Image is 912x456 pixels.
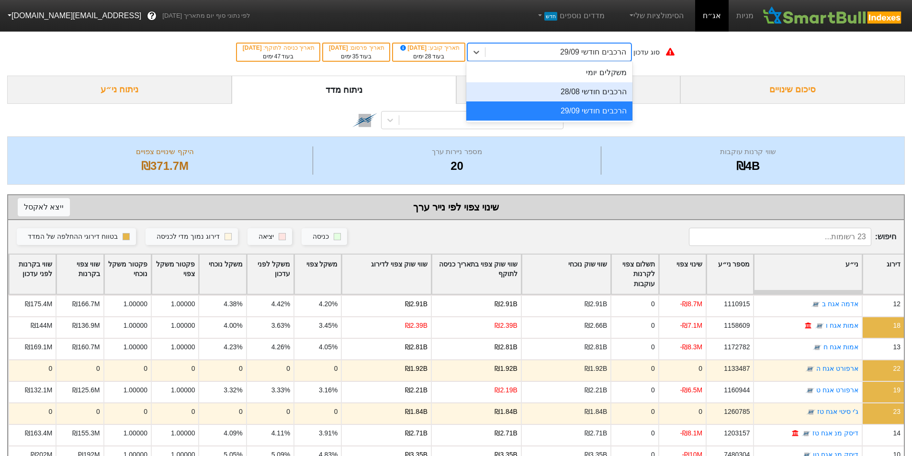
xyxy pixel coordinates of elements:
[334,407,338,417] div: 0
[242,52,315,61] div: בעוד ימים
[259,232,274,242] div: יציאה
[271,428,290,438] div: 4.11%
[456,76,681,104] div: ביקושים והיצעים צפויים
[754,255,861,294] div: Toggle SortBy
[863,255,904,294] div: Toggle SortBy
[25,299,52,309] div: ₪175.4M
[532,6,608,25] a: מדדים נוספיםחדש
[707,255,753,294] div: Toggle SortBy
[313,232,329,242] div: כניסה
[405,299,428,309] div: ₪2.91B
[334,364,338,374] div: 0
[405,428,428,438] div: ₪2.71B
[72,342,100,352] div: ₪160.7M
[25,342,52,352] div: ₪169.1M
[319,342,338,352] div: 4.05%
[224,321,242,331] div: 4.00%
[104,255,151,294] div: Toggle SortBy
[560,46,626,58] div: הרכבים חודשי 29/09
[604,146,892,157] div: שווי קרנות עוקבות
[20,157,310,175] div: ₪371.7M
[811,300,821,310] img: tase link
[328,52,384,61] div: בעוד ימים
[247,255,293,294] div: Toggle SortBy
[18,198,70,216] button: ייצא לאקסל
[329,44,349,51] span: [DATE]
[224,342,242,352] div: 4.23%
[232,76,456,104] div: ניתוח מדד
[817,408,858,415] a: ג'י סיטי אגח טז
[585,407,607,417] div: ₪1.84B
[466,101,632,121] div: הרכבים חודשי 29/09
[651,364,655,374] div: 0
[680,299,703,309] div: -₪8.7M
[72,299,100,309] div: ₪166.7M
[352,53,359,60] span: 35
[495,385,517,395] div: ₪2.19B
[893,299,901,309] div: 12
[248,228,292,245] button: יציאה
[893,364,901,374] div: 22
[585,428,607,438] div: ₪2.71B
[651,428,655,438] div: 0
[405,407,428,417] div: ₪1.84B
[274,53,281,60] span: 47
[651,342,655,352] div: 0
[315,157,598,175] div: 20
[149,10,155,22] span: ?
[893,428,901,438] div: 14
[243,44,263,51] span: [DATE]
[495,428,517,438] div: ₪2.71B
[56,255,103,294] div: Toggle SortBy
[659,255,706,294] div: Toggle SortBy
[239,407,243,417] div: 0
[25,428,52,438] div: ₪163.4M
[302,228,347,245] button: כניסה
[822,300,858,308] a: אדמה אגח ב
[466,82,632,101] div: הרכבים חודשי 28/08
[398,52,460,61] div: בעוד ימים
[124,299,147,309] div: 1.00000
[724,364,750,374] div: 1133487
[466,63,632,82] div: משקלים יומי
[96,407,100,417] div: 0
[689,228,896,246] span: חיפוש :
[405,321,428,331] div: ₪2.39B
[495,299,517,309] div: ₪2.91B
[398,44,460,52] div: תאריך קובע :
[544,12,557,21] span: חדש
[724,321,750,331] div: 1158609
[432,255,521,294] div: Toggle SortBy
[761,6,904,25] img: SmartBull
[294,255,341,294] div: Toggle SortBy
[698,407,702,417] div: 0
[624,6,688,25] a: הסימולציות שלי
[495,342,517,352] div: ₪2.81B
[7,76,232,104] div: ניתוח ני״ע
[124,428,147,438] div: 1.00000
[815,322,824,331] img: tase link
[171,342,195,352] div: 1.00000
[171,428,195,438] div: 1.00000
[698,364,702,374] div: 0
[680,321,703,331] div: -₪7.1M
[724,428,750,438] div: 1203157
[724,299,750,309] div: 1110915
[805,386,815,396] img: tase link
[801,429,811,439] img: tase link
[239,364,243,374] div: 0
[242,44,315,52] div: תאריך כניסה לתוקף :
[724,385,750,395] div: 1160944
[425,53,431,60] span: 28
[224,428,242,438] div: 4.09%
[319,321,338,331] div: 3.45%
[28,232,118,242] div: בטווח דירוגי ההחלפה של המדד
[826,322,858,329] a: אמות אגח ו
[152,255,198,294] div: Toggle SortBy
[271,299,290,309] div: 4.42%
[224,299,242,309] div: 4.38%
[171,385,195,395] div: 1.00000
[144,364,147,374] div: 0
[405,342,428,352] div: ₪2.81B
[146,228,238,245] button: דירוג נמוך מדי לכניסה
